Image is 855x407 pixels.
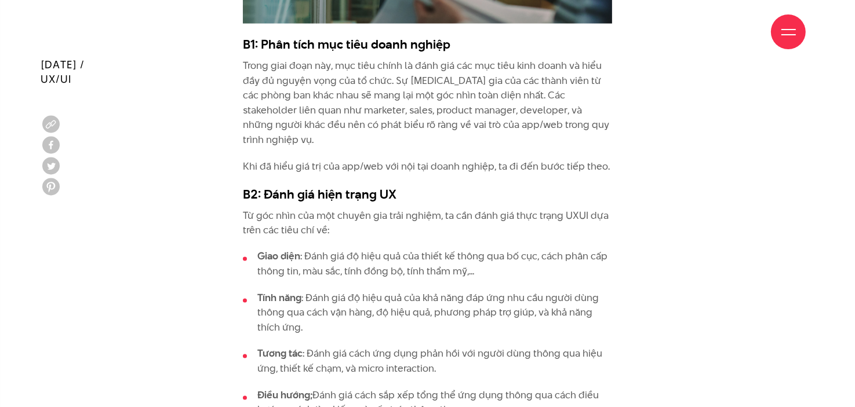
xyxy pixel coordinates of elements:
[257,291,301,305] strong: Tính năng
[257,250,300,263] strong: Giao diện
[243,159,613,174] p: Khi đã hiểu giá trị của app/web với nội tại doanh nghiệp, ta đi đến bước tiếp theo.
[243,347,613,376] li: : Đánh giá cách ứng dụng phản hồi với người dùng thông qua hiệu ứng, thiết kế chạm, và micro inte...
[41,58,85,87] span: [DATE] / UX/UI
[257,388,312,402] strong: Điều hướng;
[243,208,613,238] p: Từ góc nhìn của một chuyên gia trải nghiệm, ta cần đánh giá thực trạng UXUI dựa trên các tiêu chí...
[243,250,613,279] li: : Đánh giá độ hiệu quả của thiết kế thông qua bố cục, cách phân cấp thông tin, màu sắc, tính đồng...
[243,185,613,203] h3: B2: Đánh giá hiện trạng UX
[243,291,613,336] li: : Đánh giá độ hiệu quả của khả năng đáp ứng nhu cầu người dùng thông qua cách vận hàng, độ hiệu q...
[243,58,613,148] p: Trong giai đoạn này, mục tiêu chính là đánh giá các mục tiêu kinh doanh và hiểu đầy đủ nguyện vọn...
[257,347,303,361] strong: Tương tác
